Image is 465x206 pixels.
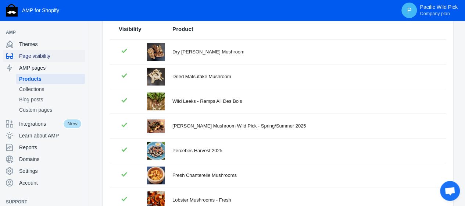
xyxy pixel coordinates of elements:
a: Blog posts [16,94,85,105]
div: Dry [PERSON_NAME] Mushroom [172,48,437,56]
span: Product [172,25,193,33]
a: Collections [16,84,85,94]
a: AMP pages [3,62,85,74]
span: Integrations [19,120,63,128]
div: Dried Matsutake Mushroom [172,73,437,80]
span: Blog posts [19,96,82,103]
a: Learn about AMP [3,130,85,142]
span: P [405,7,413,14]
span: Visibility [119,25,141,33]
p: Pacific Wild Pick [420,4,458,17]
span: Reports [19,144,82,151]
span: AMP for Shopify [22,7,59,13]
a: Account [3,177,85,189]
img: 20211106_134302.jpg [147,43,165,61]
div: Percebes Harvest 2025 [172,147,437,154]
span: Page visibility [19,52,82,60]
a: Settings [3,165,85,177]
img: wildleeks-565118.jpg [147,92,165,110]
a: Reports [3,142,85,153]
a: Themes [3,38,85,50]
span: Support [6,198,75,206]
span: Products [19,75,82,83]
img: 9cb3ac34-dc7e-43e8-a4c2-d91fc194fbd4-572276.png [147,142,165,160]
span: AMP [6,29,75,36]
a: Products [16,74,85,84]
a: IntegrationsNew [3,118,85,130]
span: Account [19,179,82,186]
span: New [63,119,82,129]
div: [PERSON_NAME] Mushroom Wild Pick - Spring/Summer 2025 [172,122,437,130]
span: Themes [19,41,82,48]
span: AMP pages [19,64,82,71]
div: Wild Leeks - Ramps Ail Des Bois [172,98,437,105]
span: Custom pages [19,106,82,114]
img: WhatsAppImage2020-08-29at1.11.05PM-664716.jpg [147,167,165,184]
a: Custom pages [16,105,85,115]
a: Page visibility [3,50,85,62]
span: Settings [19,167,82,175]
button: Add a sales channel [75,31,86,34]
span: Domains [19,156,82,163]
a: Domains [3,153,85,165]
div: Fresh Chanterelle Mushrooms [172,172,437,179]
button: Add a sales channel [75,200,86,203]
img: Matsutakepine.jpg [147,68,165,85]
span: Company plan [420,11,450,17]
img: Shop Sheriff Logo [6,4,18,17]
div: Lobster Mushrooms - Fresh [172,196,437,204]
span: Learn about AMP [19,132,82,139]
div: Open chat [440,181,460,201]
img: 20150506-easy-spring-tartines-recipe-09-1500x1125-1-446848.jpg [147,119,165,133]
span: Collections [19,85,82,93]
